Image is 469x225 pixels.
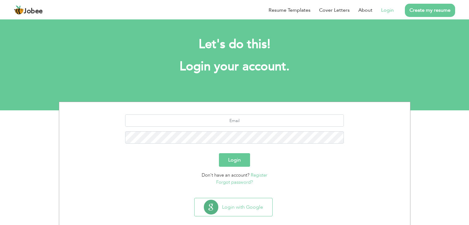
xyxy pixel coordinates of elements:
[405,4,455,17] a: Create my resume
[14,5,24,15] img: jobee.io
[358,6,372,14] a: About
[219,153,250,167] button: Login
[14,5,43,15] a: Jobee
[125,114,344,127] input: Email
[24,8,43,15] span: Jobee
[251,172,267,178] a: Register
[269,6,311,14] a: Resume Templates
[319,6,350,14] a: Cover Letters
[381,6,394,14] a: Login
[68,36,401,52] h2: Let's do this!
[202,172,249,178] span: Don't have an account?
[68,59,401,75] h1: Login your account.
[216,179,253,185] a: Forgot password?
[195,198,272,216] button: Login with Google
